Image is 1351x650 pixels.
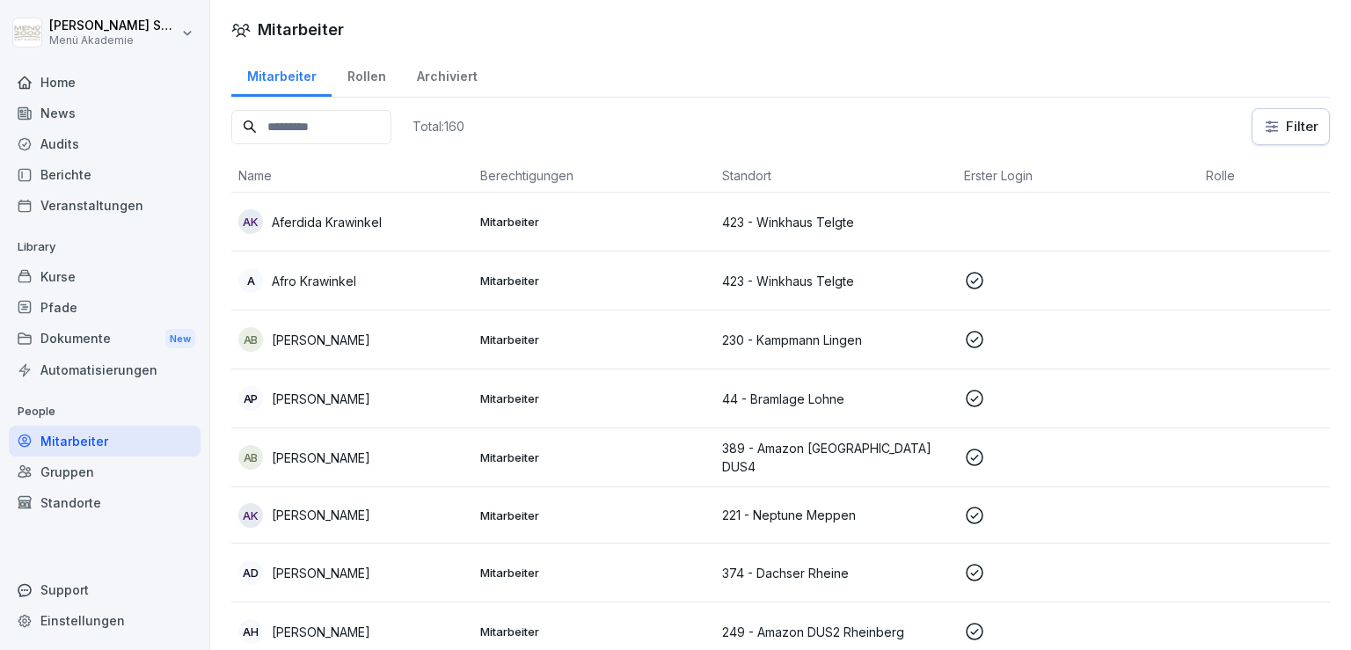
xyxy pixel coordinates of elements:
p: Mitarbeiter [480,624,708,639]
p: 374 - Dachser Rheine [722,564,950,582]
a: DokumenteNew [9,323,201,355]
p: [PERSON_NAME] [272,623,370,641]
p: 389 - Amazon [GEOGRAPHIC_DATA] DUS4 [722,439,950,476]
p: Aferdida Krawinkel [272,213,382,231]
th: Name [231,159,473,193]
p: [PERSON_NAME] Schepers [49,18,178,33]
a: Kurse [9,261,201,292]
p: Menü Akademie [49,34,178,47]
p: Mitarbeiter [480,508,708,523]
p: Mitarbeiter [480,273,708,288]
div: Filter [1263,118,1318,135]
p: Afro Krawinkel [272,272,356,290]
p: 44 - Bramlage Lohne [722,390,950,408]
button: Filter [1252,109,1329,144]
a: Automatisierungen [9,354,201,385]
div: Dokumente [9,323,201,355]
div: Support [9,574,201,605]
a: Gruppen [9,456,201,487]
a: Home [9,67,201,98]
a: Standorte [9,487,201,518]
p: [PERSON_NAME] [272,564,370,582]
div: AK [238,503,263,528]
p: 423 - Winkhaus Telgte [722,213,950,231]
p: Mitarbeiter [480,565,708,581]
p: Mitarbeiter [480,332,708,347]
th: Berechtigungen [473,159,715,193]
th: Erster Login [957,159,1199,193]
div: AH [238,619,263,644]
p: 221 - Neptune Meppen [722,506,950,524]
div: AB [238,445,263,470]
p: Library [9,233,201,261]
p: [PERSON_NAME] [272,390,370,408]
a: Veranstaltungen [9,190,201,221]
a: Mitarbeiter [231,52,332,97]
div: A [238,268,263,293]
p: Total: 160 [413,118,464,135]
div: AK [238,209,263,234]
p: People [9,398,201,426]
p: Mitarbeiter [480,214,708,230]
a: Berichte [9,159,201,190]
p: [PERSON_NAME] [272,331,370,349]
a: Mitarbeiter [9,426,201,456]
h1: Mitarbeiter [258,18,344,41]
div: AP [238,386,263,411]
p: [PERSON_NAME] [272,449,370,467]
a: Archiviert [401,52,493,97]
p: 249 - Amazon DUS2 Rheinberg [722,623,950,641]
div: AD [238,560,263,585]
a: Einstellungen [9,605,201,636]
div: New [165,329,195,349]
p: [PERSON_NAME] [272,506,370,524]
a: Pfade [9,292,201,323]
p: 230 - Kampmann Lingen [722,331,950,349]
a: Audits [9,128,201,159]
div: AB [238,327,263,352]
p: Mitarbeiter [480,391,708,406]
th: Standort [715,159,957,193]
a: News [9,98,201,128]
p: Mitarbeiter [480,449,708,465]
a: Rollen [332,52,401,97]
p: 423 - Winkhaus Telgte [722,272,950,290]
